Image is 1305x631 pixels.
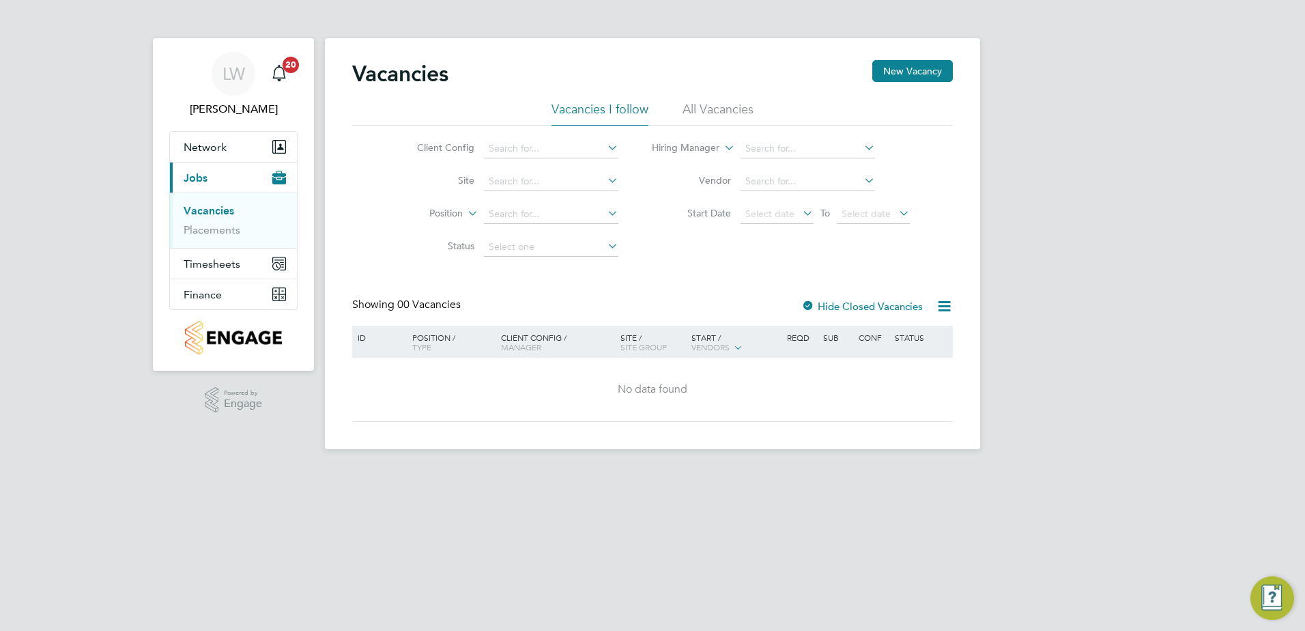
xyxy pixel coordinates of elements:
span: To [816,204,834,222]
label: Hide Closed Vacancies [801,300,923,313]
span: LW [223,65,245,83]
div: No data found [354,382,951,397]
span: Powered by [224,387,262,399]
label: Client Config [396,141,474,154]
span: Select date [745,208,794,220]
span: Engage [224,398,262,410]
div: Reqd [784,326,819,349]
span: Network [184,141,227,154]
a: Go to account details [169,52,298,117]
span: Laura Warburton [169,101,298,117]
h2: Vacancies [352,60,448,87]
input: Select one [484,238,618,257]
div: Client Config / [498,326,617,359]
li: Vacancies I follow [551,101,648,126]
img: countryside-properties-logo-retina.png [185,321,281,354]
div: Sub [820,326,855,349]
input: Search for... [741,172,875,191]
nav: Main navigation [153,38,314,371]
div: Status [891,326,951,349]
span: Select date [842,208,891,220]
span: Manager [501,341,541,352]
span: Type [412,341,431,352]
div: Start / [688,326,784,360]
a: Vacancies [184,204,234,217]
span: Finance [184,288,222,301]
div: Showing [352,298,463,312]
label: Hiring Manager [641,141,719,155]
div: Conf [855,326,891,349]
input: Search for... [484,139,618,158]
span: 20 [283,57,299,73]
button: Engage Resource Center [1250,576,1294,620]
div: ID [354,326,402,349]
label: Status [396,240,474,252]
span: Timesheets [184,257,240,270]
label: Site [396,174,474,186]
a: Placements [184,223,240,236]
a: Go to home page [169,321,298,354]
input: Search for... [484,205,618,224]
label: Vendor [652,174,731,186]
span: 00 Vacancies [397,298,461,311]
div: Site / [617,326,689,359]
span: Vendors [691,341,730,352]
label: Position [384,207,463,221]
span: Site Group [620,341,667,352]
div: Position / [402,326,498,359]
input: Search for... [484,172,618,191]
span: Jobs [184,171,207,184]
li: All Vacancies [683,101,754,126]
button: New Vacancy [872,60,953,82]
input: Search for... [741,139,875,158]
label: Start Date [652,207,731,219]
